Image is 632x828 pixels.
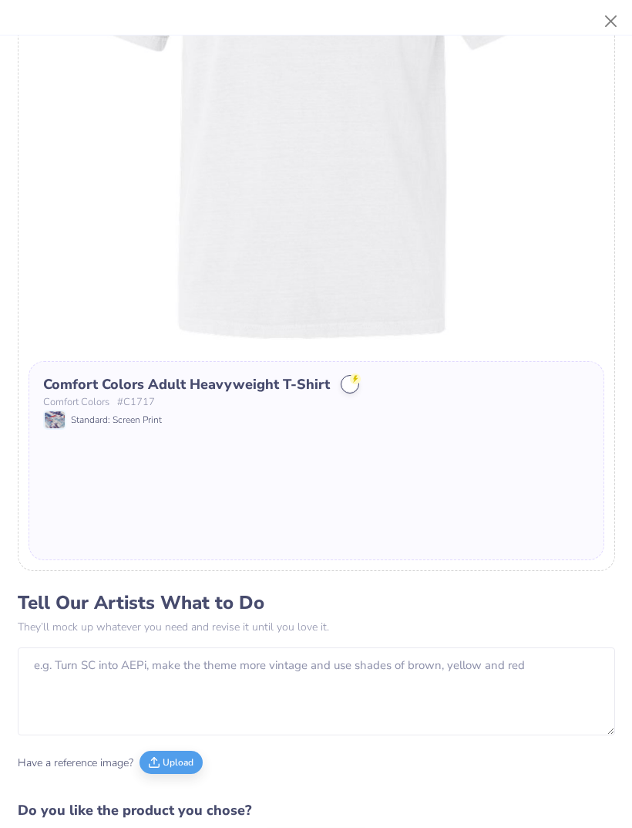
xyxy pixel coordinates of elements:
[18,755,133,771] span: Have a reference image?
[117,395,155,411] span: # C1717
[43,395,109,411] span: Comfort Colors
[71,413,162,427] span: Standard: Screen Print
[18,619,615,635] p: They’ll mock up whatever you need and revise it until you love it.
[45,411,65,428] img: Standard: Screen Print
[597,7,626,36] button: Close
[18,591,615,614] h3: Tell Our Artists What to Do
[43,374,330,395] div: Comfort Colors Adult Heavyweight T-Shirt
[18,799,615,822] h4: Do you like the product you chose?
[140,751,203,774] button: Upload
